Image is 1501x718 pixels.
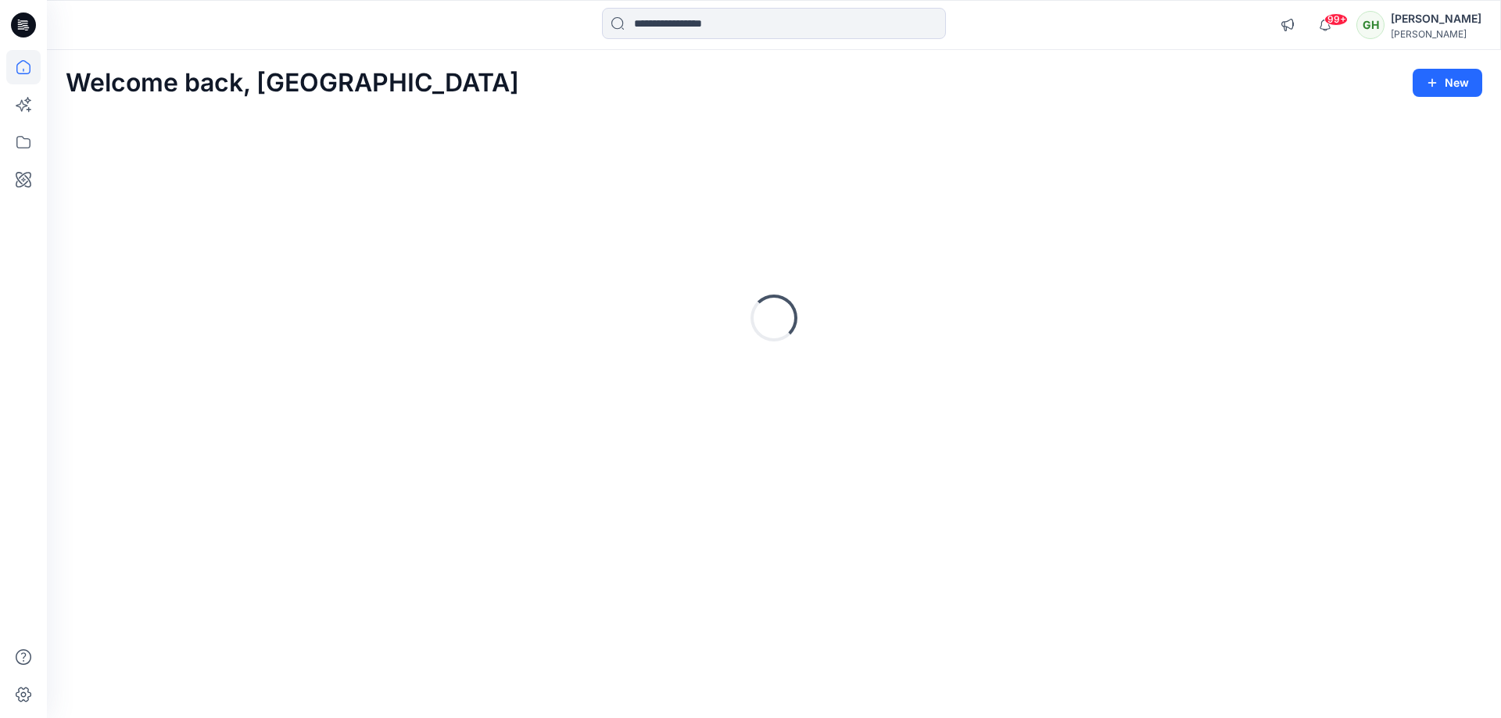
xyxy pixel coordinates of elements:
[1324,13,1348,26] span: 99+
[1413,69,1482,97] button: New
[1356,11,1385,39] div: GH
[1391,28,1481,40] div: [PERSON_NAME]
[66,69,519,98] h2: Welcome back, [GEOGRAPHIC_DATA]
[1391,9,1481,28] div: [PERSON_NAME]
